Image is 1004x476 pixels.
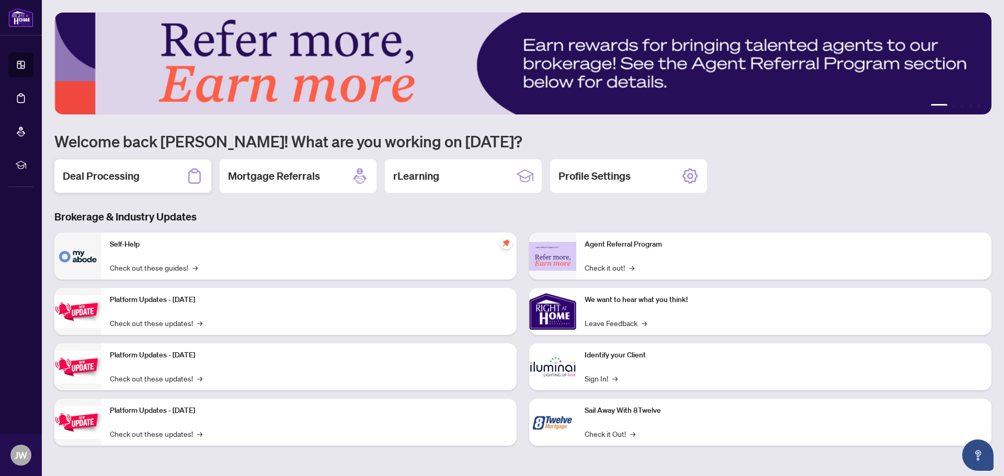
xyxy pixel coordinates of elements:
h2: rLearning [393,169,439,183]
a: Check out these updates!→ [110,428,202,439]
button: 5 [977,104,981,108]
a: Check out these updates!→ [110,373,202,384]
button: 1 [931,104,948,108]
img: Slide 0 [54,13,991,114]
span: → [642,317,647,329]
img: Platform Updates - July 21, 2025 [54,295,101,328]
p: Sail Away With 8Twelve [585,405,983,416]
span: → [629,262,634,273]
span: → [197,373,202,384]
h1: Welcome back [PERSON_NAME]! What are you working on [DATE]? [54,131,991,151]
img: Identify your Client [529,343,576,390]
h2: Mortgage Referrals [228,169,320,183]
img: We want to hear what you think! [529,288,576,335]
p: Self-Help [110,239,508,250]
span: → [630,428,635,439]
a: Sign In!→ [585,373,618,384]
span: → [612,373,618,384]
span: JW [15,448,27,462]
a: Check out these updates!→ [110,317,202,329]
button: 3 [960,104,964,108]
span: → [197,428,202,439]
h2: Deal Processing [63,169,140,183]
a: Check it out!→ [585,262,634,273]
p: Platform Updates - [DATE] [110,405,508,416]
img: Sail Away With 8Twelve [529,399,576,446]
img: Platform Updates - July 8, 2025 [54,351,101,384]
button: 4 [968,104,973,108]
a: Check it Out!→ [585,428,635,439]
span: → [192,262,198,273]
h3: Brokerage & Industry Updates [54,210,991,224]
a: Check out these guides!→ [110,262,198,273]
p: Platform Updates - [DATE] [110,350,508,361]
span: pushpin [500,237,512,249]
span: → [197,317,202,329]
img: Self-Help [54,233,101,280]
button: Open asap [962,439,994,471]
a: Leave Feedback→ [585,317,647,329]
p: Identify your Client [585,350,983,361]
img: Agent Referral Program [529,242,576,271]
h2: Profile Settings [558,169,631,183]
p: Agent Referral Program [585,239,983,250]
p: Platform Updates - [DATE] [110,294,508,306]
img: Platform Updates - June 23, 2025 [54,406,101,439]
img: logo [8,8,33,27]
p: We want to hear what you think! [585,294,983,306]
button: 2 [952,104,956,108]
